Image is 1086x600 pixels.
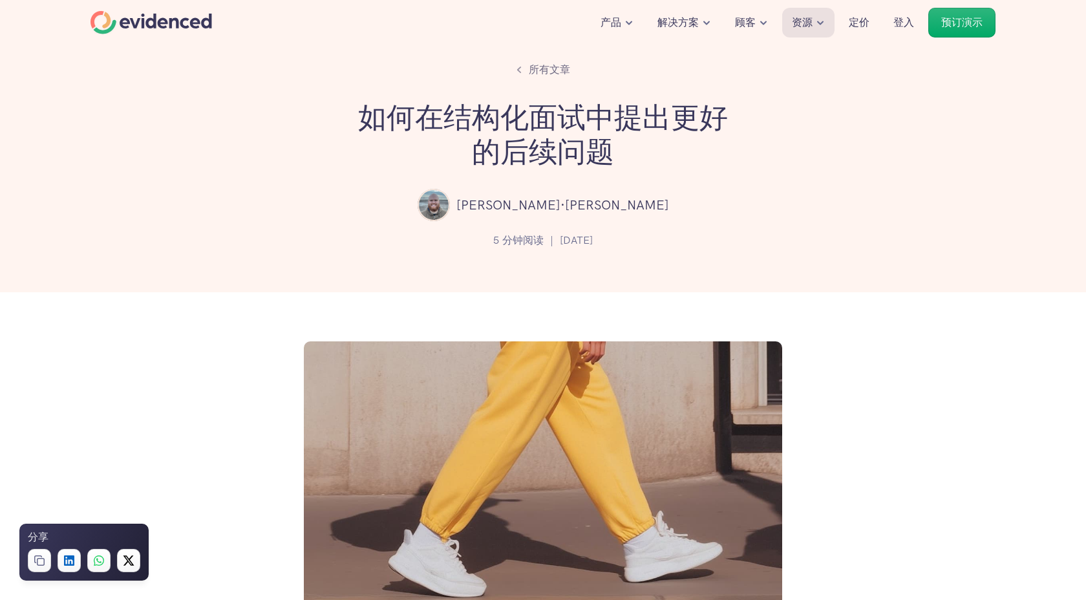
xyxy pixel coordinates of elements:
font: [DATE] [560,233,593,247]
img: “” [418,189,450,221]
a: 登入 [884,8,924,37]
font: 如何在结构化面试中提出更好的后续问题 [358,99,728,170]
font: 预订演示 [941,16,983,29]
font: 定价 [849,16,869,29]
font: 分钟阅读 [502,233,544,247]
font: 顾客 [735,16,756,29]
font: 登入 [893,16,914,29]
a: 所有文章 [509,58,577,81]
font: 5 [493,233,499,247]
a: 预订演示 [928,8,995,37]
a: 定价 [839,8,879,37]
font: 资源 [792,16,813,29]
font: 所有文章 [529,63,570,76]
font: 分享 [28,530,48,544]
font: 产品 [601,16,621,29]
font: | [550,233,553,247]
a: 家 [90,11,212,34]
font: 解决方案 [657,16,699,29]
font: [PERSON_NAME]·[PERSON_NAME] [456,197,669,213]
